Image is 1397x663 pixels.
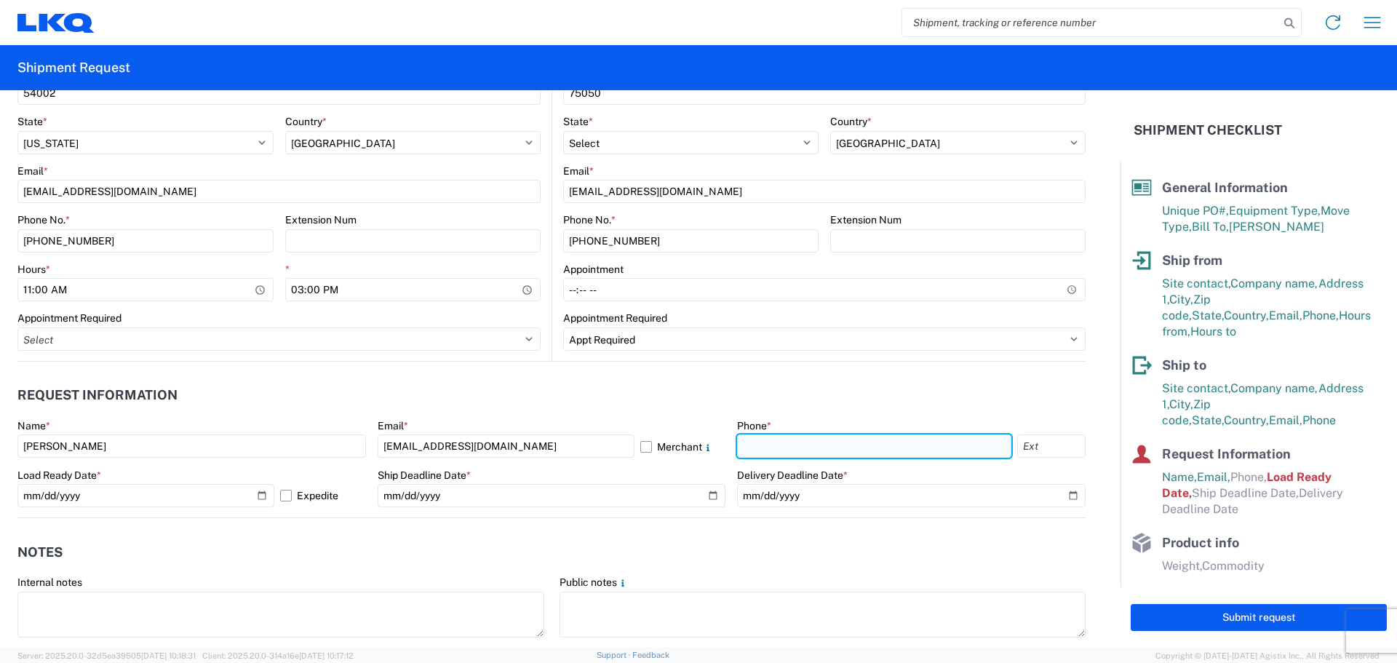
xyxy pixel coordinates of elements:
span: Hours to [1190,325,1236,338]
span: Ship from [1162,253,1222,268]
label: Country [830,115,872,128]
h2: Shipment Checklist [1134,122,1282,139]
span: Email, [1269,413,1302,427]
label: State [17,115,47,128]
span: Phone [1302,413,1336,427]
span: Ship to [1162,357,1206,373]
label: Appointment Required [563,311,667,325]
span: Request Information [1162,446,1291,461]
label: Extension Num [830,213,902,226]
label: Merchant [640,434,726,458]
label: Phone [737,419,771,432]
span: Unique PO#, [1162,204,1229,218]
span: [DATE] 10:17:12 [299,651,354,660]
span: City, [1169,293,1193,306]
span: General Information [1162,180,1288,195]
label: Phone No. [17,213,70,226]
span: Company name, [1230,381,1318,395]
h2: Shipment Request [17,59,130,76]
button: Submit request [1131,604,1387,631]
a: Feedback [632,651,669,659]
span: Country, [1224,413,1269,427]
label: Email [17,164,48,178]
span: [PERSON_NAME] [1229,220,1324,234]
span: Email, [1269,309,1302,322]
label: Extension Num [285,213,357,226]
label: Phone No. [563,213,616,226]
span: Equipment Type, [1229,204,1321,218]
span: Site contact, [1162,381,1230,395]
label: Appointment Required [17,311,122,325]
span: Copyright © [DATE]-[DATE] Agistix Inc., All Rights Reserved [1155,649,1380,662]
label: Appointment [563,263,624,276]
input: Shipment, tracking or reference number [902,9,1279,36]
span: State, [1192,413,1224,427]
span: Weight, [1162,559,1202,573]
span: Company name, [1230,277,1318,290]
label: Load Ready Date [17,469,101,482]
label: Hours [17,263,50,276]
span: Product info [1162,535,1239,550]
span: Commodity [1202,559,1265,573]
span: Bill To, [1192,220,1229,234]
label: Delivery Deadline Date [737,469,848,482]
span: Ship Deadline Date, [1192,486,1299,500]
span: State, [1192,309,1224,322]
span: Phone, [1230,470,1267,484]
span: Server: 2025.20.0-32d5ea39505 [17,651,196,660]
a: Support [597,651,633,659]
h2: Notes [17,545,63,560]
input: Ext [1017,434,1086,458]
span: Site contact, [1162,277,1230,290]
span: Email, [1197,470,1230,484]
label: Name [17,419,50,432]
label: State [563,115,593,128]
span: Client: 2025.20.0-314a16e [202,651,354,660]
label: Internal notes [17,576,82,589]
label: Email [378,419,408,432]
span: Country, [1224,309,1269,322]
span: Phone, [1302,309,1339,322]
label: Email [563,164,594,178]
span: Name, [1162,470,1197,484]
label: Ship Deadline Date [378,469,471,482]
label: Country [285,115,327,128]
h2: Request Information [17,388,178,402]
span: City, [1169,397,1193,411]
span: [DATE] 10:18:31 [141,651,196,660]
label: Public notes [560,576,629,589]
label: Expedite [280,484,366,507]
